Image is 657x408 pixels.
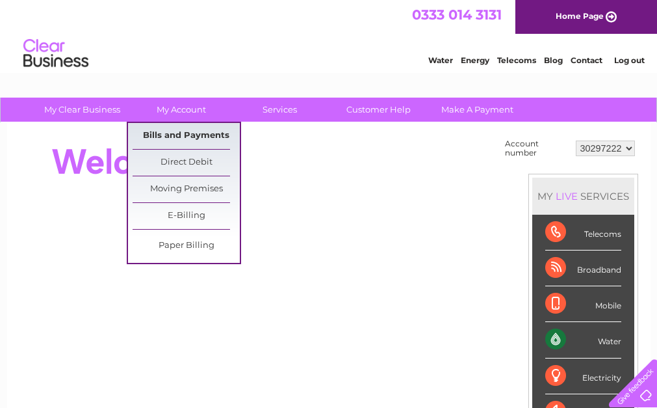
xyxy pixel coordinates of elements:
div: Water [545,322,621,358]
a: Log out [614,55,645,65]
a: 0333 014 3131 [412,7,502,23]
div: Clear Business is a trading name of Verastar Limited (registered in [GEOGRAPHIC_DATA] No. 3667643... [22,7,636,63]
a: Services [226,98,333,122]
div: Broadband [545,251,621,286]
div: MY SERVICES [532,178,634,215]
a: Direct Debit [133,150,240,176]
a: Bills and Payments [133,123,240,149]
a: Paper Billing [133,233,240,259]
img: logo.png [23,34,89,74]
td: Account number [502,136,573,161]
div: Telecoms [545,215,621,251]
div: LIVE [553,190,580,202]
div: Electricity [545,359,621,394]
a: E-Billing [133,203,240,229]
a: Make A Payment [424,98,531,122]
a: Blog [544,55,563,65]
a: Moving Premises [133,176,240,202]
a: Telecoms [497,55,536,65]
a: My Account [127,98,235,122]
a: Contact [571,55,602,65]
a: Customer Help [325,98,432,122]
div: Mobile [545,286,621,322]
a: Energy [461,55,489,65]
a: My Clear Business [29,98,136,122]
a: Water [428,55,453,65]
